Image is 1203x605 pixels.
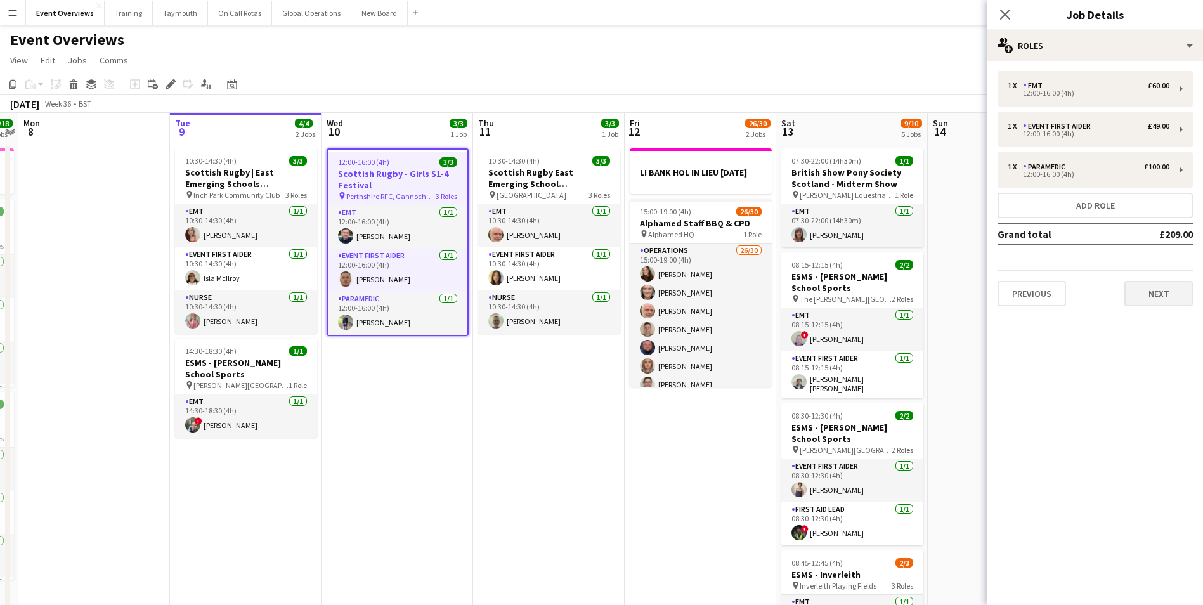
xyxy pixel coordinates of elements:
td: £209.00 [1117,224,1193,244]
span: 1 Role [289,381,307,390]
span: 12 [628,124,640,139]
span: 8 [22,124,40,139]
span: Wed [327,117,343,129]
span: 10 [325,124,343,139]
div: 12:00-16:00 (4h) [1008,90,1169,96]
h3: ESMS - [PERSON_NAME] School Sports [175,357,317,380]
div: £60.00 [1148,81,1169,90]
span: 9/10 [901,119,922,128]
span: 07:30-22:00 (14h30m) [791,156,861,166]
a: Jobs [63,52,92,68]
span: 2 Roles [892,445,913,455]
a: View [5,52,33,68]
app-job-card: 14:30-18:30 (4h)1/1ESMS - [PERSON_NAME] School Sports [PERSON_NAME][GEOGRAPHIC_DATA]1 RoleEMT1/11... [175,339,317,438]
h3: ESMS - Inverleith [781,569,923,580]
button: Add role [998,193,1193,218]
button: On Call Rotas [208,1,272,25]
span: 1/1 [289,346,307,356]
app-job-card: 08:15-12:15 (4h)2/2ESMS - [PERSON_NAME] School Sports The [PERSON_NAME][GEOGRAPHIC_DATA]2 RolesEM... [781,252,923,398]
div: 15:00-19:00 (4h)26/30Alphamed Staff BBQ & CPD Alphamed HQ1 RoleOperations26/3015:00-19:00 (4h)[PE... [630,199,772,387]
span: 26/30 [745,119,771,128]
h3: LI BANK HOL IN LIEU [DATE] [630,167,772,178]
div: EMT [1023,81,1048,90]
h1: Event Overviews [10,30,124,49]
span: ! [801,331,809,339]
span: 3/3 [592,156,610,166]
div: 1 Job [450,129,467,139]
span: 3 Roles [892,581,913,590]
span: 2/3 [895,558,913,568]
span: Alphamed HQ [648,230,694,239]
app-job-card: 12:00-16:00 (4h)3/3Scottish Rugby - Girls S1-4 Festival Perthshire RFC, Gannochy Sports Pavilion3... [327,148,469,336]
button: Previous [998,281,1066,306]
span: Fri [630,117,640,129]
span: Comms [100,55,128,66]
app-job-card: LI BANK HOL IN LIEU [DATE] [630,148,772,194]
h3: British Show Pony Society Scotland - Midterm Show [781,167,923,190]
div: Event First Aider [1023,122,1096,131]
span: Sat [781,117,795,129]
app-card-role: EMT1/107:30-22:00 (14h30m)[PERSON_NAME] [781,204,923,247]
div: 12:00-16:00 (4h) [1008,171,1169,178]
app-card-role: EMT1/112:00-16:00 (4h)[PERSON_NAME] [328,205,467,249]
div: 1 x [1008,122,1023,131]
span: 3 Roles [285,190,307,200]
span: 11 [476,124,494,139]
span: 08:15-12:15 (4h) [791,260,843,270]
app-card-role: EMT1/110:30-14:30 (4h)[PERSON_NAME] [478,204,620,247]
span: 3/3 [450,119,467,128]
span: Week 36 [42,99,74,108]
div: 2 Jobs [296,129,315,139]
span: [PERSON_NAME][GEOGRAPHIC_DATA] [800,445,892,455]
button: New Board [351,1,408,25]
app-job-card: 08:30-12:30 (4h)2/2ESMS - [PERSON_NAME] School Sports [PERSON_NAME][GEOGRAPHIC_DATA]2 RolesEvent ... [781,403,923,545]
app-card-role: First Aid Lead1/108:30-12:30 (4h)![PERSON_NAME] [781,502,923,545]
span: Perthshire RFC, Gannochy Sports Pavilion [346,192,436,201]
span: 10:30-14:30 (4h) [185,156,237,166]
app-card-role: Event First Aider1/108:30-12:30 (4h)[PERSON_NAME] [781,459,923,502]
h3: Scottish Rugby East Emerging School Championships | Meggetland [478,167,620,190]
span: 2/2 [895,260,913,270]
span: 1/1 [895,156,913,166]
div: 12:00-16:00 (4h) [1008,131,1169,137]
span: 3/3 [439,157,457,167]
app-card-role: EMT1/108:15-12:15 (4h)![PERSON_NAME] [781,308,923,351]
span: 4/4 [295,119,313,128]
a: Edit [36,52,60,68]
button: Training [105,1,153,25]
span: 12:00-16:00 (4h) [338,157,389,167]
a: Comms [94,52,133,68]
div: Roles [987,30,1203,61]
app-card-role: Event First Aider1/110:30-14:30 (4h)[PERSON_NAME] [478,247,620,290]
span: 3/3 [601,119,619,128]
span: Jobs [68,55,87,66]
span: Tue [175,117,190,129]
span: Thu [478,117,494,129]
app-card-role: Event First Aider1/112:00-16:00 (4h)[PERSON_NAME] [328,249,467,292]
app-card-role: EMT1/114:30-18:30 (4h)![PERSON_NAME] [175,394,317,438]
span: 08:45-12:45 (4h) [791,558,843,568]
span: Inch Park Community Club [193,190,280,200]
div: BST [79,99,91,108]
td: Grand total [998,224,1117,244]
app-job-card: 07:30-22:00 (14h30m)1/1British Show Pony Society Scotland - Midterm Show [PERSON_NAME] Equestrian... [781,148,923,247]
div: £100.00 [1144,162,1169,171]
app-job-card: 10:30-14:30 (4h)3/3Scottish Rugby | East Emerging Schools Championships | [GEOGRAPHIC_DATA] Inch ... [175,148,317,334]
h3: Scottish Rugby | East Emerging Schools Championships | [GEOGRAPHIC_DATA] [175,167,317,190]
button: Event Overviews [26,1,105,25]
span: [PERSON_NAME] Equestrian Centre [800,190,895,200]
div: 5 Jobs [901,129,921,139]
h3: Scottish Rugby - Girls S1-4 Festival [328,168,467,191]
app-job-card: 10:30-14:30 (4h)3/3Scottish Rugby East Emerging School Championships | Meggetland [GEOGRAPHIC_DAT... [478,148,620,334]
span: 08:30-12:30 (4h) [791,411,843,420]
app-card-role: Nurse1/110:30-14:30 (4h)[PERSON_NAME] [175,290,317,334]
button: Taymouth [153,1,208,25]
span: Sun [933,117,948,129]
span: 1 Role [743,230,762,239]
div: [DATE] [10,98,39,110]
div: Paramedic [1023,162,1070,171]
